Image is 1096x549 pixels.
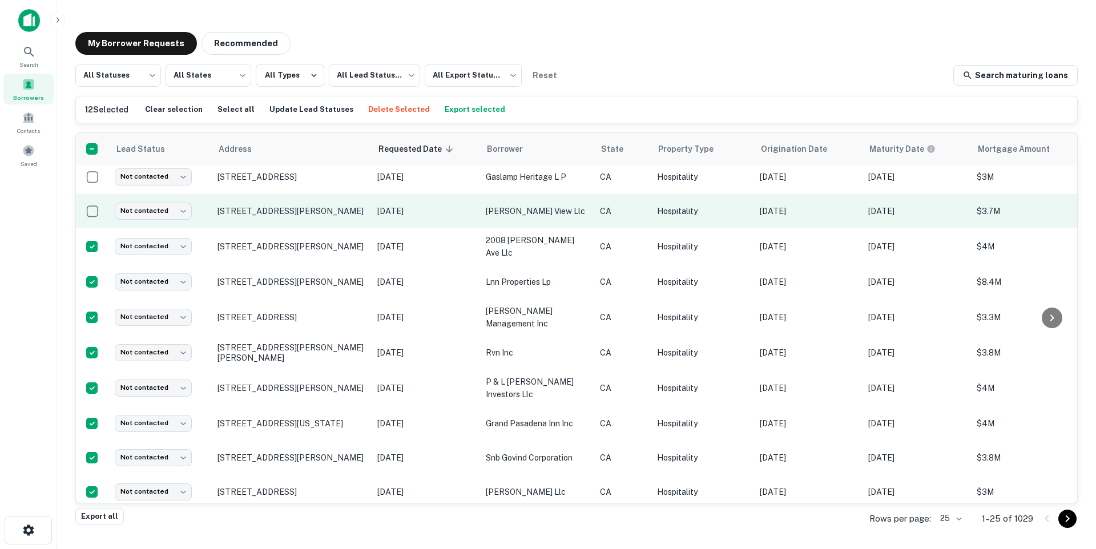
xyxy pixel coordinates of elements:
[115,203,192,219] div: Not contacted
[594,133,651,165] th: State
[977,417,1079,430] p: $4M
[217,277,366,287] p: [STREET_ADDRESS][PERSON_NAME]
[869,143,950,155] span: Maturity dates displayed may be estimated. Please contact the lender for the most accurate maturi...
[115,309,192,325] div: Not contacted
[657,205,748,217] p: Hospitality
[600,240,646,253] p: CA
[486,171,589,183] p: gaslamp heritage l p
[217,312,366,322] p: [STREET_ADDRESS]
[754,133,863,165] th: Origination Date
[377,240,474,253] p: [DATE]
[658,142,728,156] span: Property Type
[868,486,965,498] p: [DATE]
[19,60,38,69] span: Search
[977,240,1079,253] p: $4M
[486,486,589,498] p: [PERSON_NAME] llc
[977,346,1079,359] p: $3.8M
[377,205,474,217] p: [DATE]
[217,172,366,182] p: [STREET_ADDRESS]
[600,171,646,183] p: CA
[936,510,964,527] div: 25
[486,205,589,217] p: [PERSON_NAME] view llc
[657,451,748,464] p: Hospitality
[657,382,748,394] p: Hospitality
[442,101,508,118] button: Export selected
[486,234,589,259] p: 2008 [PERSON_NAME] ave llc
[75,60,161,90] div: All Statuses
[13,93,44,102] span: Borrowers
[486,276,589,288] p: lnn properties lp
[142,101,205,118] button: Clear selection
[760,417,857,430] p: [DATE]
[1039,458,1096,512] iframe: Chat Widget
[868,311,965,324] p: [DATE]
[601,142,638,156] span: State
[600,451,646,464] p: CA
[202,32,291,55] button: Recommended
[166,60,251,90] div: All States
[329,60,420,90] div: All Lead Statuses
[217,487,366,497] p: [STREET_ADDRESS]
[760,311,857,324] p: [DATE]
[3,107,54,138] a: Contacts
[760,382,857,394] p: [DATE]
[377,346,474,359] p: [DATE]
[600,311,646,324] p: CA
[600,276,646,288] p: CA
[219,142,267,156] span: Address
[868,205,965,217] p: [DATE]
[21,159,37,168] span: Saved
[600,417,646,430] p: CA
[868,417,965,430] p: [DATE]
[486,346,589,359] p: rvn inc
[75,508,124,525] button: Export all
[217,418,366,429] p: [STREET_ADDRESS][US_STATE]
[115,344,192,361] div: Not contacted
[215,101,257,118] button: Select all
[760,346,857,359] p: [DATE]
[600,346,646,359] p: CA
[217,453,366,463] p: [STREET_ADDRESS][PERSON_NAME]
[3,140,54,171] a: Saved
[868,346,965,359] p: [DATE]
[977,486,1079,498] p: $3M
[115,273,192,290] div: Not contacted
[868,382,965,394] p: [DATE]
[115,168,192,185] div: Not contacted
[217,206,366,216] p: [STREET_ADDRESS][PERSON_NAME]
[760,451,857,464] p: [DATE]
[256,64,324,87] button: All Types
[600,486,646,498] p: CA
[869,143,924,155] h6: Maturity Date
[657,311,748,324] p: Hospitality
[480,133,594,165] th: Borrower
[977,311,1079,324] p: $3.3M
[75,32,197,55] button: My Borrower Requests
[486,376,589,401] p: p & l [PERSON_NAME] investors llc
[3,74,54,104] a: Borrowers
[760,486,857,498] p: [DATE]
[267,101,356,118] button: Update Lead Statuses
[486,451,589,464] p: snb govind corporation
[869,512,931,526] p: Rows per page:
[953,65,1078,86] a: Search maturing loans
[868,171,965,183] p: [DATE]
[377,417,474,430] p: [DATE]
[977,205,1079,217] p: $3.7M
[526,64,563,87] button: Reset
[365,101,433,118] button: Delete Selected
[377,486,474,498] p: [DATE]
[977,276,1079,288] p: $8.4M
[978,142,1065,156] span: Mortgage Amount
[487,142,538,156] span: Borrower
[3,41,54,71] div: Search
[378,142,457,156] span: Requested Date
[600,205,646,217] p: CA
[869,143,936,155] div: Maturity dates displayed may be estimated. Please contact the lender for the most accurate maturi...
[116,142,180,156] span: Lead Status
[657,171,748,183] p: Hospitality
[115,238,192,255] div: Not contacted
[651,133,754,165] th: Property Type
